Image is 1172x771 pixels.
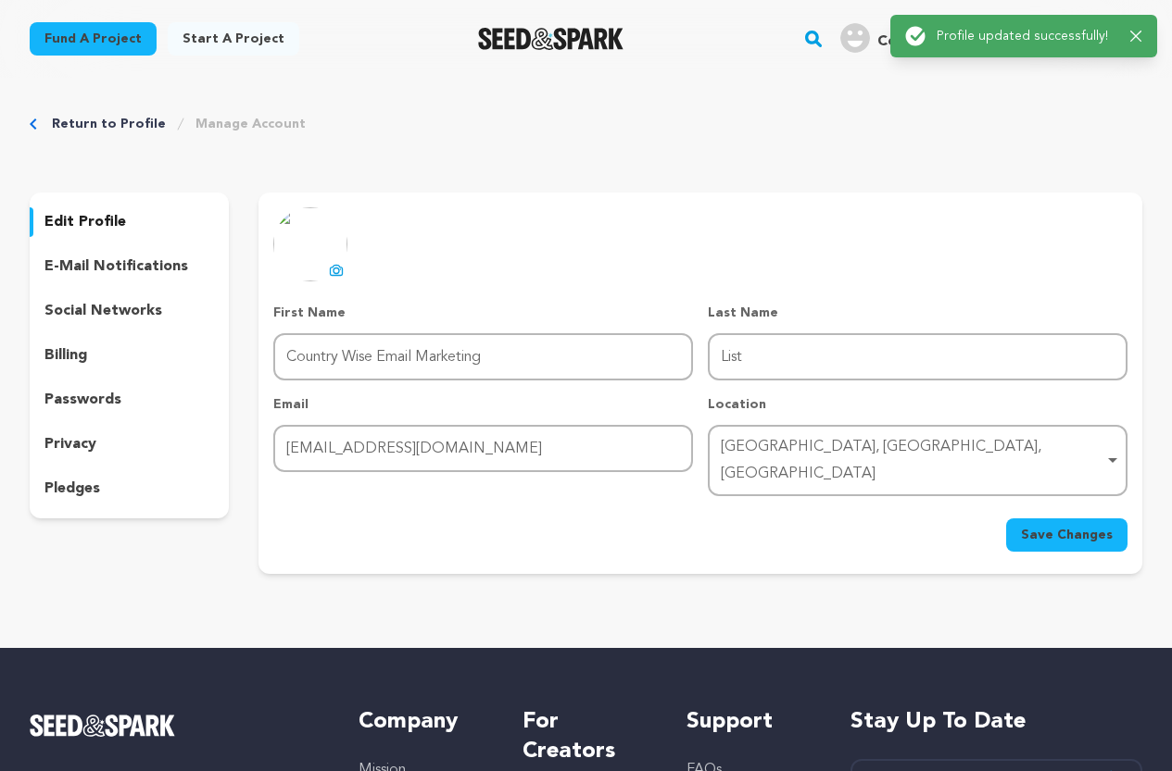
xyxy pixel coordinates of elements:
[30,341,229,370] button: billing
[708,304,1128,322] p: Last Name
[523,707,649,766] h5: For Creators
[840,23,870,53] img: user.png
[44,433,96,455] p: privacy
[30,715,321,737] a: Seed&Spark Homepage
[687,707,813,737] h5: Support
[837,19,1142,53] a: Country Wise Email Marketing L.'s Profile
[30,115,1142,133] div: Breadcrumb
[30,474,229,504] button: pledges
[708,395,1128,414] p: Location
[359,707,485,737] h5: Company
[168,22,299,56] a: Start a project
[44,300,162,322] p: social networks
[837,19,1142,58] span: Country Wise Email Marketing L.'s Profile
[708,333,1128,380] input: Last Name
[1021,526,1113,544] span: Save Changes
[30,207,229,237] button: edit profile
[273,333,693,380] input: First Name
[478,28,624,50] a: Seed&Spark Homepage
[30,252,229,281] button: e-mail notifications
[44,255,188,278] p: e-mail notifications
[851,707,1142,737] h5: Stay up to date
[44,478,100,500] p: pledges
[478,28,624,50] img: Seed&Spark Logo Dark Mode
[52,115,166,133] a: Return to Profile
[937,27,1115,45] p: Profile updated successfully!
[273,425,693,472] input: Email
[30,715,175,737] img: Seed&Spark Logo
[44,389,121,411] p: passwords
[1006,518,1128,552] button: Save Changes
[273,304,693,322] p: First Name
[195,115,306,133] a: Manage Account
[840,23,1113,53] div: Country Wise Email Marketing L.'s Profile
[44,344,87,367] p: billing
[273,395,693,414] p: Email
[30,385,229,415] button: passwords
[44,211,126,233] p: edit profile
[721,434,1103,488] div: [GEOGRAPHIC_DATA], [GEOGRAPHIC_DATA], [GEOGRAPHIC_DATA]
[30,296,229,326] button: social networks
[30,22,157,56] a: Fund a project
[30,429,229,459] button: privacy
